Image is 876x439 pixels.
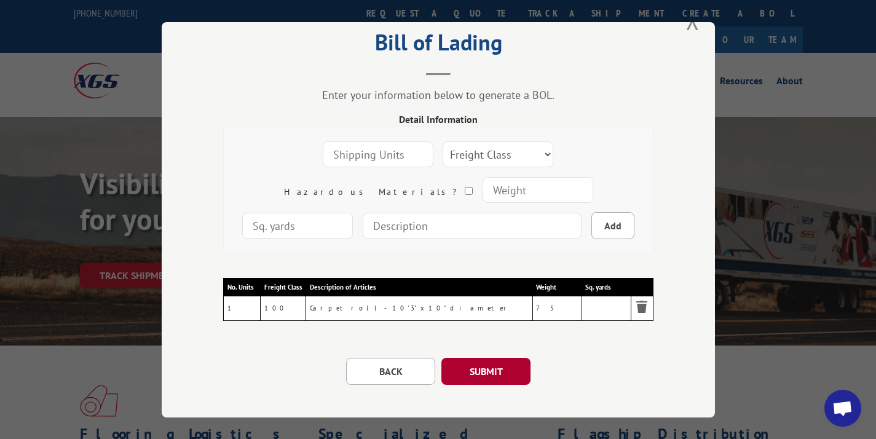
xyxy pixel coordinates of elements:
[441,358,531,385] button: SUBMIT
[464,187,472,195] input: Hazardous Materials?
[242,213,353,239] input: Sq. yards
[223,278,260,296] th: No. Units
[260,296,306,321] td: 100
[260,278,306,296] th: Freight Class
[306,278,532,296] th: Description of Articles
[482,177,593,203] input: Weight
[634,299,649,314] img: Remove item
[223,112,653,127] div: Detail Information
[591,212,634,239] button: Add
[223,34,653,57] h2: Bill of Lading
[363,213,582,239] input: Description
[283,186,472,197] label: Hazardous Materials?
[532,296,582,321] td: 75
[532,278,582,296] th: Weight
[306,296,532,321] td: Carpet roll - 10'3" x 10" diameter
[223,296,260,321] td: 1
[323,141,433,167] input: Shipping Units
[824,390,861,427] div: Open chat
[582,278,631,296] th: Sq. yards
[686,4,700,37] button: Close modal
[346,358,435,385] button: BACK
[223,88,653,102] div: Enter your information below to generate a BOL.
